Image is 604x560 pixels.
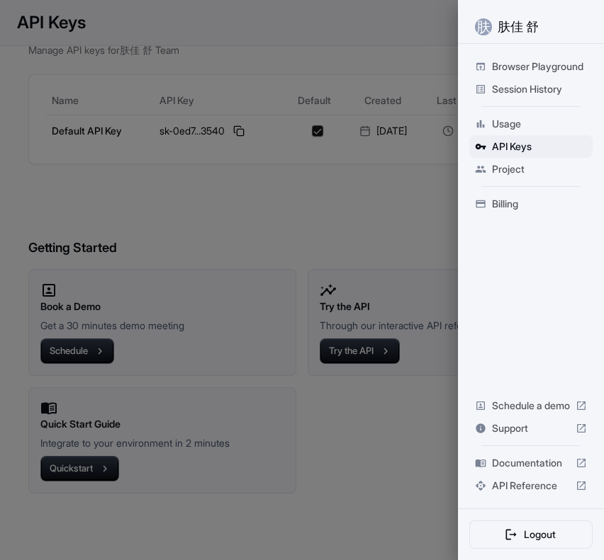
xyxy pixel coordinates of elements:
div: Documentation [469,452,593,474]
div: Session History [469,78,593,101]
span: Schedule a demo [492,399,570,413]
span: Session History [492,82,587,96]
div: Usage [469,113,593,135]
div: Billing [469,193,593,215]
span: API Reference [492,479,570,493]
div: 肤 [475,18,492,35]
button: Logout [469,520,593,549]
div: Schedule a demo [469,394,593,417]
span: Billing [492,197,587,211]
div: Support [469,417,593,440]
span: API Keys [492,139,587,154]
span: Project [492,162,587,176]
p: 肤佳 舒 [498,17,539,38]
span: Support [492,421,570,435]
span: Documentation [492,456,570,470]
div: API Keys [469,135,593,158]
div: API Reference [469,474,593,497]
span: Browser Playground [492,59,587,74]
div: Browser Playground [469,55,593,78]
div: Project [469,158,593,181]
span: Usage [492,117,587,131]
